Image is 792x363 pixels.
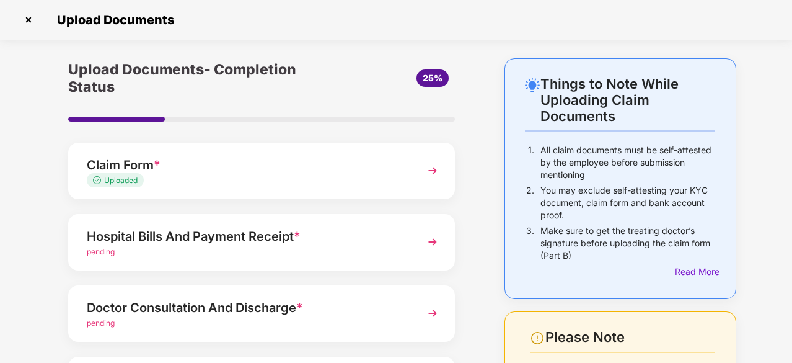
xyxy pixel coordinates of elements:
img: svg+xml;base64,PHN2ZyBpZD0iTmV4dCIgeG1sbnM9Imh0dHA6Ly93d3cudzMub3JnLzIwMDAvc3ZnIiB3aWR0aD0iMzYiIG... [421,231,444,253]
span: pending [87,247,115,256]
div: Please Note [545,329,715,346]
div: Hospital Bills And Payment Receipt [87,226,407,246]
p: You may exclude self-attesting your KYC document, claim form and bank account proof. [540,184,715,222]
img: svg+xml;base64,PHN2ZyB4bWxucz0iaHR0cDovL3d3dy53My5vcmcvMjAwMC9zdmciIHdpZHRoPSIxMy4zMzMiIGhlaWdodD... [93,176,104,184]
p: 1. [528,144,534,181]
div: Read More [675,265,715,279]
img: svg+xml;base64,PHN2ZyBpZD0iTmV4dCIgeG1sbnM9Imh0dHA6Ly93d3cudzMub3JnLzIwMDAvc3ZnIiB3aWR0aD0iMzYiIG... [421,159,444,182]
img: svg+xml;base64,PHN2ZyBpZD0iQ3Jvc3MtMzJ4MzIiIHhtbG5zPSJodHRwOi8vd3d3LnczLm9yZy8yMDAwL3N2ZyIgd2lkdG... [19,10,38,30]
p: 2. [526,184,534,222]
p: Make sure to get the treating doctor’s signature before uploading the claim form (Part B) [540,225,715,262]
img: svg+xml;base64,PHN2ZyB4bWxucz0iaHR0cDovL3d3dy53My5vcmcvMjAwMC9zdmciIHdpZHRoPSIyNC4wOTMiIGhlaWdodD... [525,78,540,92]
img: svg+xml;base64,PHN2ZyBpZD0iV2FybmluZ18tXzI0eDI0IiBkYXRhLW5hbWU9Ildhcm5pbmcgLSAyNHgyNCIgeG1sbnM9Im... [530,331,545,346]
img: svg+xml;base64,PHN2ZyBpZD0iTmV4dCIgeG1sbnM9Imh0dHA6Ly93d3cudzMub3JnLzIwMDAvc3ZnIiB3aWR0aD0iMzYiIG... [421,302,444,325]
div: Doctor Consultation And Discharge [87,298,407,318]
span: 25% [423,73,442,83]
span: pending [87,318,115,328]
div: Things to Note While Uploading Claim Documents [540,76,715,124]
div: Claim Form [87,155,407,175]
p: 3. [526,225,534,262]
div: Upload Documents- Completion Status [68,58,326,98]
p: All claim documents must be self-attested by the employee before submission mentioning [540,144,715,181]
span: Uploaded [104,176,138,185]
span: Upload Documents [45,12,180,27]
